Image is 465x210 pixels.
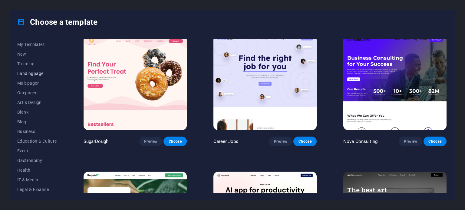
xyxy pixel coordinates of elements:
[144,139,157,144] span: Preview
[17,49,57,59] button: New
[17,100,57,105] span: Art & Design
[17,129,57,134] span: Business
[17,165,57,175] button: Health
[17,90,57,95] span: Onepager
[17,78,57,88] button: Multipager
[17,110,57,115] span: Blank
[17,127,57,136] button: Business
[17,61,57,66] span: Trending
[399,137,422,146] button: Preview
[343,138,378,144] p: Nova Consulting
[17,17,97,27] h4: Choose a template
[428,139,442,144] span: Choose
[293,137,316,146] button: Choose
[139,137,162,146] button: Preview
[298,139,312,144] span: Choose
[17,177,57,182] span: IT & Media
[17,119,57,124] span: Blog
[269,137,292,146] button: Preview
[17,117,57,127] button: Blog
[17,42,57,47] span: My Templates
[17,168,57,173] span: Health
[17,139,57,144] span: Education & Culture
[17,136,57,146] button: Education & Culture
[17,40,57,49] button: My Templates
[17,52,57,57] span: New
[404,139,417,144] span: Preview
[17,107,57,117] button: Blank
[17,187,57,192] span: Legal & Finance
[343,35,447,130] img: Nova Consulting
[17,81,57,86] span: Multipager
[17,175,57,185] button: IT & Media
[84,138,108,144] p: SugarDough
[424,137,447,146] button: Choose
[17,98,57,107] button: Art & Design
[84,35,187,130] img: SugarDough
[17,156,57,165] button: Gastronomy
[17,71,57,76] span: Landingpage
[17,69,57,78] button: Landingpage
[17,158,57,163] span: Gastronomy
[168,139,182,144] span: Choose
[274,139,287,144] span: Preview
[17,146,57,156] button: Event
[17,59,57,69] button: Trending
[17,88,57,98] button: Onepager
[213,35,317,130] img: Career Jobs
[17,185,57,194] button: Legal & Finance
[163,137,186,146] button: Choose
[213,138,239,144] p: Career Jobs
[17,148,57,153] span: Event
